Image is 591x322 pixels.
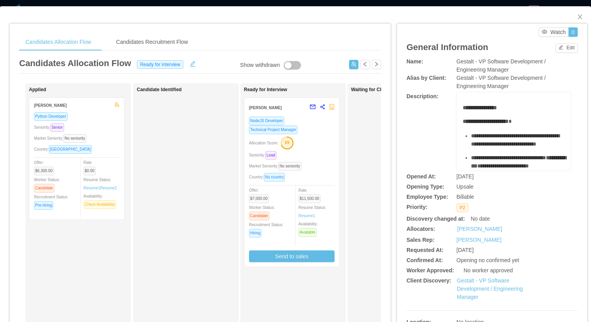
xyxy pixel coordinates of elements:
span: team [114,102,120,108]
span: Upsale [457,183,474,190]
span: Resume Status: [299,205,326,218]
b: Sales Rep: [407,237,435,243]
h1: Applied [29,87,138,93]
button: icon: eyeWatch [539,27,569,37]
span: P2 [457,203,469,212]
button: icon: usergroup-add [349,60,358,69]
span: NodeJS Developer [249,117,284,125]
button: icon: editEdit [555,43,578,53]
a: [PERSON_NAME] [457,225,502,233]
span: Opening no confirmed yet [457,257,519,263]
span: Offer: [249,188,272,201]
span: Seniority: [249,153,279,157]
span: [DATE] [457,173,474,180]
button: mail [306,101,316,113]
span: Lead [265,151,276,160]
h1: Candidate Identified [137,87,246,93]
i: icon: close [577,14,583,20]
span: Seniority: [34,125,67,130]
strong: [PERSON_NAME] [249,106,282,110]
span: share-alt [320,104,325,110]
span: $11,500.00 [299,194,321,203]
span: Rate [84,160,99,173]
span: Availability: [299,222,320,234]
div: Candidates Recruitment Flow [110,33,194,51]
span: [GEOGRAPHIC_DATA] [49,145,92,154]
article: General Information [407,41,488,54]
b: Description: [407,93,439,99]
article: Candidates Allocation Flow [19,57,131,70]
span: No worker approved [464,267,513,273]
span: Available [299,228,317,237]
span: Pre-hiring [34,201,53,210]
span: Recruitment Status: [249,223,283,235]
span: $6,300.00 [34,167,54,175]
b: Client Discovery: [407,277,451,284]
b: Alias by Client: [407,75,446,81]
span: robot [329,104,335,110]
h1: Ready for Interview [244,87,353,93]
span: Allocation Score: [249,141,278,145]
div: rdw-editor [463,104,565,182]
span: Gestalt - VP Software Development / Engineering Manager [457,75,546,89]
span: Market Seniority: [249,164,304,168]
span: Gestalt - VP Software Development / Engineering Manager [457,58,546,73]
text: 69 [285,140,290,145]
span: Check Availability [84,200,116,209]
button: icon: left [360,60,370,69]
span: Country: [249,175,288,179]
span: No seniority [278,162,301,171]
b: Confirmed At: [407,257,443,263]
div: Candidates Allocation Flow [19,33,97,51]
button: Send to sales [249,250,335,262]
span: [DATE] [457,247,474,253]
a: [PERSON_NAME] [457,237,501,243]
span: Offer: [34,160,57,173]
div: Show withdrawn [240,61,280,70]
span: Resume Status: [84,178,117,190]
span: Worker Status: [249,205,275,218]
span: Recruitment Status: [34,195,68,207]
span: Billable [457,194,474,200]
button: 69 [278,136,294,149]
span: Market Seniority: [34,136,90,140]
b: Name: [407,58,423,65]
span: Worker Status: [34,178,60,190]
strong: [PERSON_NAME] [34,103,67,108]
b: Opening Type: [407,183,444,190]
span: Technical Project Manager [249,126,297,134]
b: Priority: [407,204,428,210]
b: Opened At: [407,173,436,180]
span: Python Developer [34,112,68,121]
span: No country [264,173,285,182]
span: Candidate [249,212,269,220]
h1: Waiting for Client Approval [351,87,460,93]
span: Rate [299,188,324,201]
span: $0.00 [84,167,96,175]
b: Worker Approved: [407,267,454,273]
span: Candidate [34,184,54,192]
span: Hiring [249,229,261,237]
span: No date [471,216,490,222]
span: Country: [34,147,95,151]
span: $7,000.00 [249,194,269,203]
b: Discovery changed at: [407,216,465,222]
b: Employee Type: [407,194,448,200]
a: Resume1 [84,185,100,191]
b: Requested At: [407,247,443,253]
button: Close [569,6,591,28]
button: icon: right [372,60,381,69]
button: 0 [568,27,578,37]
button: icon: edit [186,59,199,67]
span: Availability: [84,194,120,207]
span: No seniority [63,134,86,143]
span: Ready for interview [137,60,183,69]
a: Gestalt - VP Software Development / Engineering Manager [457,277,523,300]
a: Resume1 [299,213,315,219]
b: Allocators: [407,226,435,232]
div: rdw-wrapper [457,92,571,171]
span: Senior [50,123,64,132]
a: Resume2 [100,185,117,191]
